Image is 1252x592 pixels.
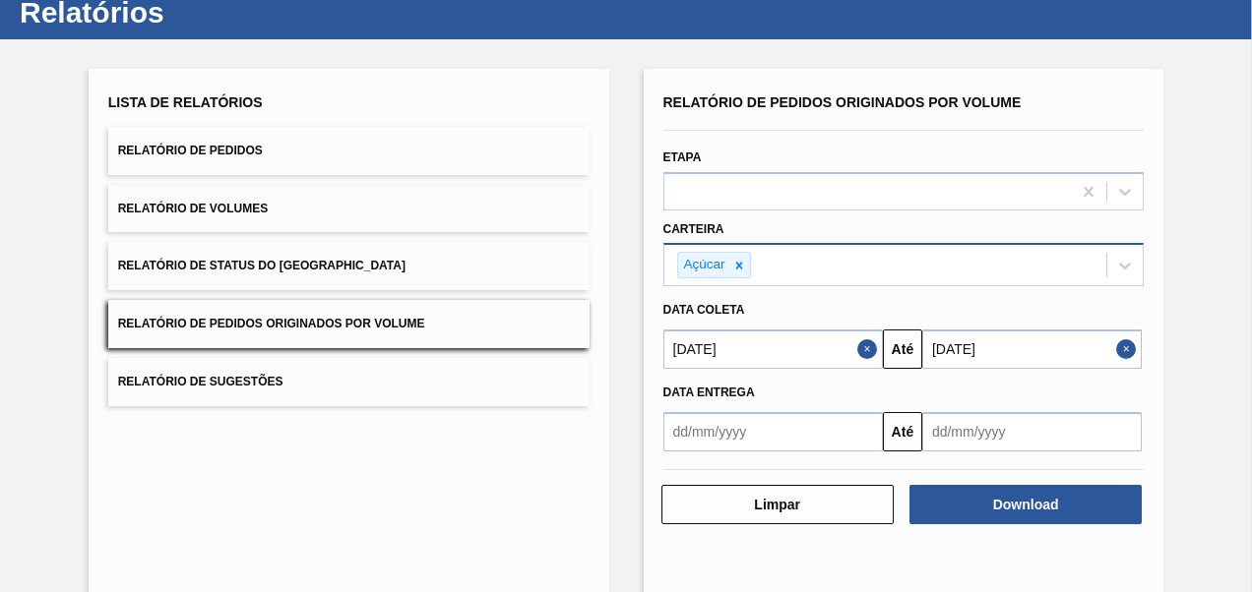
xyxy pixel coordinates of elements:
div: Açúcar [678,253,728,277]
span: Relatório de Pedidos [118,144,263,157]
label: Carteira [663,222,724,236]
input: dd/mm/yyyy [922,329,1142,369]
button: Download [909,485,1142,524]
span: Relatório de Sugestões [118,375,283,388]
button: Até [883,412,922,451]
span: Relatório de Volumes [118,202,268,215]
input: dd/mm/yyyy [663,412,883,451]
button: Relatório de Sugestões [108,358,590,406]
button: Relatório de Pedidos [108,127,590,175]
button: Até [883,329,922,369]
button: Relatório de Volumes [108,185,590,233]
button: Limpar [661,485,894,524]
span: Lista de Relatórios [108,94,263,110]
button: Close [857,329,883,369]
span: Relatório de Status do [GEOGRAPHIC_DATA] [118,259,406,272]
span: Data Entrega [663,385,755,399]
span: Relatório de Pedidos Originados por Volume [118,317,425,330]
h1: Relatórios [20,1,369,24]
button: Close [1116,329,1142,369]
input: dd/mm/yyyy [663,329,883,369]
button: Relatório de Status do [GEOGRAPHIC_DATA] [108,242,590,290]
span: Data coleta [663,303,745,317]
button: Relatório de Pedidos Originados por Volume [108,300,590,348]
label: Etapa [663,150,702,164]
span: Relatório de Pedidos Originados por Volume [663,94,1022,110]
input: dd/mm/yyyy [922,412,1142,451]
